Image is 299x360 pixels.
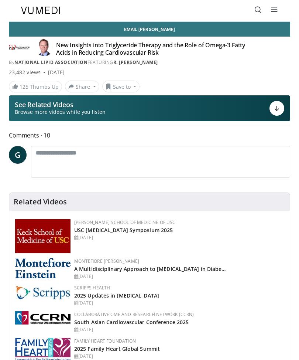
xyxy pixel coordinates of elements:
p: See Related Videos [15,101,106,108]
a: 125 Thumbs Up [9,81,62,92]
img: National Lipid Association [9,41,30,53]
div: By FEATURING [9,59,290,66]
a: A Multidisciplinary Approach to [MEDICAL_DATA] in Diabe… [74,265,226,272]
img: b0142b4c-93a1-4b58-8f91-5265c282693c.png.150x105_q85_autocrop_double_scale_upscale_version-0.2.png [15,258,71,278]
a: Family Heart Foundation [74,338,136,344]
a: Email [PERSON_NAME] [9,22,290,37]
a: Montefiore [PERSON_NAME] [74,258,139,264]
h4: Related Videos [14,197,67,206]
a: R. [PERSON_NAME] [113,59,158,65]
button: Save to [102,81,140,92]
div: [DATE] [74,300,284,306]
span: Browse more videos while you listen [15,108,106,116]
img: VuMedi Logo [21,7,60,14]
button: See Related Videos Browse more videos while you listen [9,95,290,121]
span: Comments 10 [9,130,290,140]
a: South Asian Cardiovascular Conference 2025 [74,319,189,326]
a: G [9,146,27,164]
div: [DATE] [74,353,284,360]
span: 125 [20,83,28,90]
h4: New Insights into Triglyceride Therapy and the Role of Omega-3 Fatty Acids in Reducing Cardiovasc... [56,41,256,56]
img: Avatar [35,38,53,56]
div: [DATE] [74,326,284,333]
img: c9f2b0b7-b02a-4276-a72a-b0cbb4230bc1.jpg.150x105_q85_autocrop_double_scale_upscale_version-0.2.jpg [15,285,71,300]
img: a04ee3ba-8487-4636-b0fb-5e8d268f3737.png.150x105_q85_autocrop_double_scale_upscale_version-0.2.png [15,311,71,325]
img: 7b941f1f-d101-407a-8bfa-07bd47db01ba.png.150x105_q85_autocrop_double_scale_upscale_version-0.2.jpg [15,219,71,253]
span: 23,482 views [9,69,41,76]
a: [PERSON_NAME] School of Medicine of USC [74,219,176,225]
a: Collaborative CME and Research Network (CCRN) [74,311,194,317]
a: Scripps Health [74,285,110,291]
a: National Lipid Association [14,59,87,65]
a: USC [MEDICAL_DATA] Symposium 2025 [74,227,173,234]
div: [DATE] [74,234,284,241]
a: 2025 Family Heart Global Summit [74,345,160,352]
div: [DATE] [74,273,284,280]
button: Share [65,81,99,92]
a: 2025 Updates in [MEDICAL_DATA] [74,292,159,299]
div: [DATE] [48,69,65,76]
